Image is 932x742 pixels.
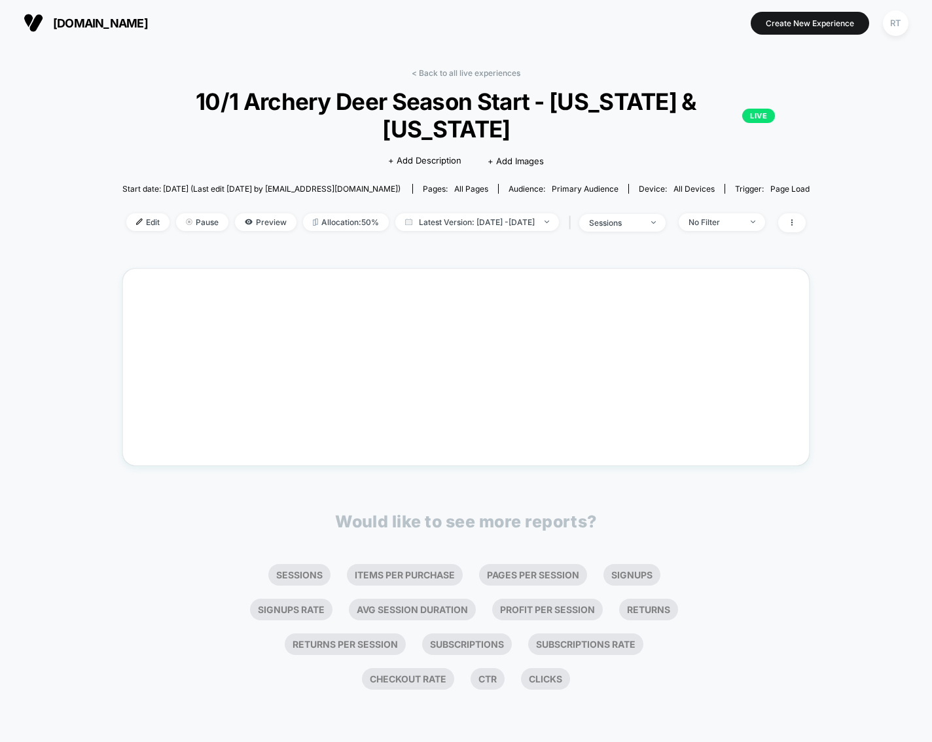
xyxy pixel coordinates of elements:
span: Latest Version: [DATE] - [DATE] [395,213,559,231]
div: Audience: [509,184,618,194]
li: Items Per Purchase [347,564,463,586]
li: Subscriptions [422,633,512,655]
img: Visually logo [24,13,43,33]
a: < Back to all live experiences [412,68,520,78]
span: Pause [176,213,228,231]
div: Pages: [423,184,488,194]
img: rebalance [313,219,318,226]
li: Ctr [471,668,505,690]
li: Pages Per Session [479,564,587,586]
img: edit [136,219,143,225]
img: calendar [405,219,412,225]
span: Edit [126,213,170,231]
span: | [565,213,579,232]
p: LIVE [742,109,775,123]
span: all pages [454,184,488,194]
div: sessions [589,218,641,228]
p: Would like to see more reports? [335,512,597,531]
img: end [545,221,549,223]
li: Signups [603,564,660,586]
span: Primary Audience [552,184,618,194]
li: Returns [619,599,678,620]
li: Clicks [521,668,570,690]
span: + Add Images [488,156,544,166]
div: RT [883,10,908,36]
li: Checkout Rate [362,668,454,690]
button: [DOMAIN_NAME] [20,12,152,33]
span: Page Load [770,184,810,194]
span: Device: [628,184,725,194]
span: + Add Description [388,154,461,168]
span: Allocation: 50% [303,213,389,231]
li: Profit Per Session [492,599,603,620]
img: end [186,219,192,225]
div: Trigger: [735,184,810,194]
span: all devices [673,184,715,194]
span: 10/1 Archery Deer Season Start - [US_STATE] & [US_STATE] [157,88,776,143]
img: end [651,221,656,224]
span: [DOMAIN_NAME] [53,16,148,30]
button: Create New Experience [751,12,869,35]
li: Returns Per Session [285,633,406,655]
li: Signups Rate [250,599,332,620]
div: No Filter [689,217,741,227]
li: Avg Session Duration [349,599,476,620]
img: end [751,221,755,223]
li: Subscriptions Rate [528,633,643,655]
li: Sessions [268,564,331,586]
span: Preview [235,213,296,231]
button: RT [879,10,912,37]
span: Start date: [DATE] (Last edit [DATE] by [EMAIL_ADDRESS][DOMAIN_NAME]) [122,184,401,194]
